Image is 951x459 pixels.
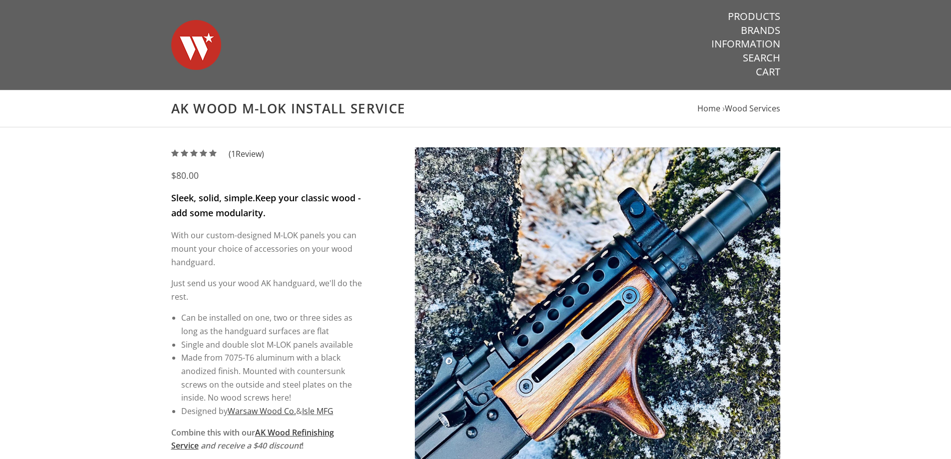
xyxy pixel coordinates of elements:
[171,148,264,159] a: (1Review)
[171,427,334,452] strong: Combine this with our !
[181,338,362,352] li: Single and double slot M-LOK panels available
[741,24,780,37] a: Brands
[229,147,264,161] span: ( Review)
[302,406,333,417] a: Isle MFG
[711,37,780,50] a: Information
[171,192,255,204] strong: Sleek, solid, simple.
[743,51,780,64] a: Search
[171,229,362,269] p: With our custom-designed M-LOK panels you can mount your choice of accessories on your wood handg...
[722,102,780,115] li: ›
[756,65,780,78] a: Cart
[171,277,362,303] p: Just send us your wood AK handguard, we'll do the rest.
[231,148,236,159] span: 1
[171,169,199,181] span: $80.00
[697,103,720,114] a: Home
[171,192,361,219] strong: Keep your classic wood - add some modularity.
[725,103,780,114] a: Wood Services
[181,405,362,418] li: Designed by &
[181,351,362,405] li: Made from 7075-T6 aluminum with a black anodized finish. Mounted with countersunk screws on the o...
[171,10,221,80] img: Warsaw Wood Co.
[228,406,296,417] a: Warsaw Wood Co.
[728,10,780,23] a: Products
[201,440,302,451] em: and receive a $40 discount
[171,100,780,117] h1: AK Wood M-LOK Install Service
[181,311,362,338] li: Can be installed on one, two or three sides as long as the handguard surfaces are flat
